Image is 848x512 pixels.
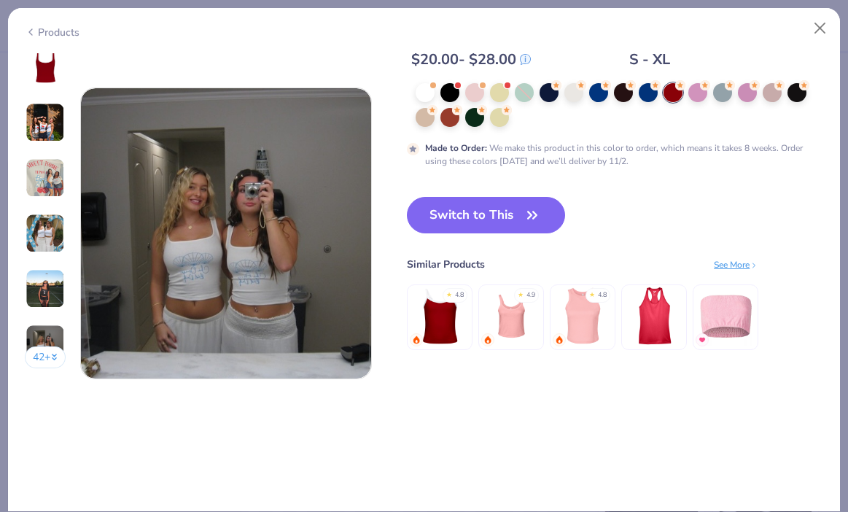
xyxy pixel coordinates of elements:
[26,103,65,142] img: User generated content
[26,158,65,198] img: User generated content
[26,214,65,253] img: User generated content
[483,335,492,344] img: trending.gif
[806,15,834,42] button: Close
[714,257,758,271] div: See More
[482,287,541,346] img: Bella Canvas Ladies' Micro Ribbed Scoop Tank
[526,290,535,300] div: 4.9
[625,287,684,346] img: Team 365 Ladies' Zone Performance Racerback Tank
[425,141,823,168] div: We make this product in this color to order, which means it takes 8 weeks. Order using these colo...
[411,287,470,346] img: Fresh Prints Cali Camisole Top
[518,290,524,296] div: ★
[589,290,595,296] div: ★
[28,50,63,85] img: Back
[26,325,65,364] img: User generated content
[446,290,452,296] div: ★
[698,335,707,344] img: MostFav.gif
[455,290,464,300] div: 4.8
[553,287,612,346] img: Bella + Canvas Ladies' Micro Ribbed Racerback Tank
[696,287,755,346] img: Fresh Prints Terry Bandeau
[629,50,672,69] div: S - XL
[412,335,421,344] img: trending.gif
[555,335,564,344] img: trending.gif
[598,290,607,300] div: 4.8
[81,88,371,379] img: 4e9c0dda-9190-407c-bc63-2651028393e3
[407,257,485,272] div: Similar Products
[411,50,531,69] div: $ 20.00 - $ 28.00
[26,269,65,309] img: User generated content
[407,197,565,233] button: Switch to This
[25,346,66,368] button: 42+
[25,25,79,40] div: Products
[425,142,487,154] strong: Made to Order :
